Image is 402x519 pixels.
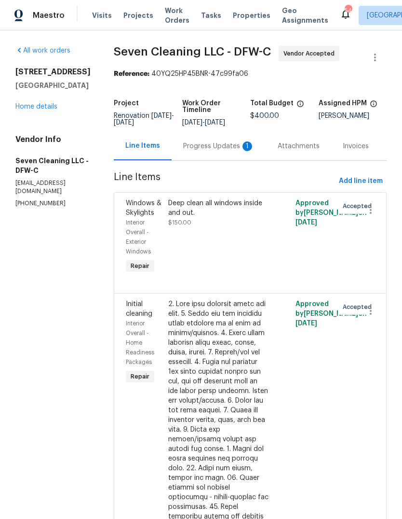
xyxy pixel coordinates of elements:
[126,200,161,216] span: Windows & Skylights
[15,67,91,77] h2: [STREET_ADDRESS]
[295,219,317,226] span: [DATE]
[15,199,91,208] p: [PHONE_NUMBER]
[183,141,255,151] div: Progress Updates
[250,100,294,107] h5: Total Budget
[319,112,387,119] div: [PERSON_NAME]
[33,11,65,20] span: Maestro
[123,11,153,20] span: Projects
[165,6,189,25] span: Work Orders
[126,220,151,254] span: Interior Overall - Exterior Windows
[242,141,252,151] div: 1
[205,119,225,126] span: [DATE]
[295,301,367,327] span: Approved by [PERSON_NAME] on
[127,372,153,381] span: Repair
[15,135,91,144] h4: Vendor Info
[278,141,320,151] div: Attachments
[343,141,369,151] div: Invoices
[126,321,154,365] span: Interior Overall - Home Readiness Packages
[250,112,279,119] span: $400.00
[114,172,335,190] span: Line Items
[92,11,112,20] span: Visits
[15,47,70,54] a: All work orders
[114,112,174,126] span: -
[168,220,191,225] span: $150.00
[126,301,152,317] span: Initial cleaning
[114,112,174,126] span: Renovation
[182,100,251,113] h5: Work Order Timeline
[127,261,153,271] span: Repair
[15,81,91,90] h5: [GEOGRAPHIC_DATA]
[182,119,225,126] span: -
[335,172,387,190] button: Add line item
[339,175,383,187] span: Add line item
[114,70,149,77] b: Reference:
[114,119,134,126] span: [DATE]
[370,100,377,112] span: The hpm assigned to this work order.
[114,46,271,57] span: Seven Cleaning LLC - DFW-C
[343,302,375,312] span: Accepted
[114,69,387,79] div: 40YQ25HP45BNR-47c99fa06
[168,198,268,218] div: Deep clean all windows inside and out.
[295,200,367,226] span: Approved by [PERSON_NAME] on
[201,12,221,19] span: Tasks
[319,100,367,107] h5: Assigned HPM
[295,320,317,327] span: [DATE]
[283,49,338,58] span: Vendor Accepted
[282,6,328,25] span: Geo Assignments
[125,141,160,151] div: Line Items
[15,179,91,196] p: [EMAIL_ADDRESS][DOMAIN_NAME]
[15,103,57,110] a: Home details
[233,11,270,20] span: Properties
[114,100,139,107] h5: Project
[182,119,202,126] span: [DATE]
[343,201,375,211] span: Accepted
[296,100,304,112] span: The total cost of line items that have been proposed by Opendoor. This sum includes line items th...
[151,112,172,119] span: [DATE]
[15,156,91,175] h5: Seven Cleaning LLC - DFW-C
[345,6,351,15] div: 54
